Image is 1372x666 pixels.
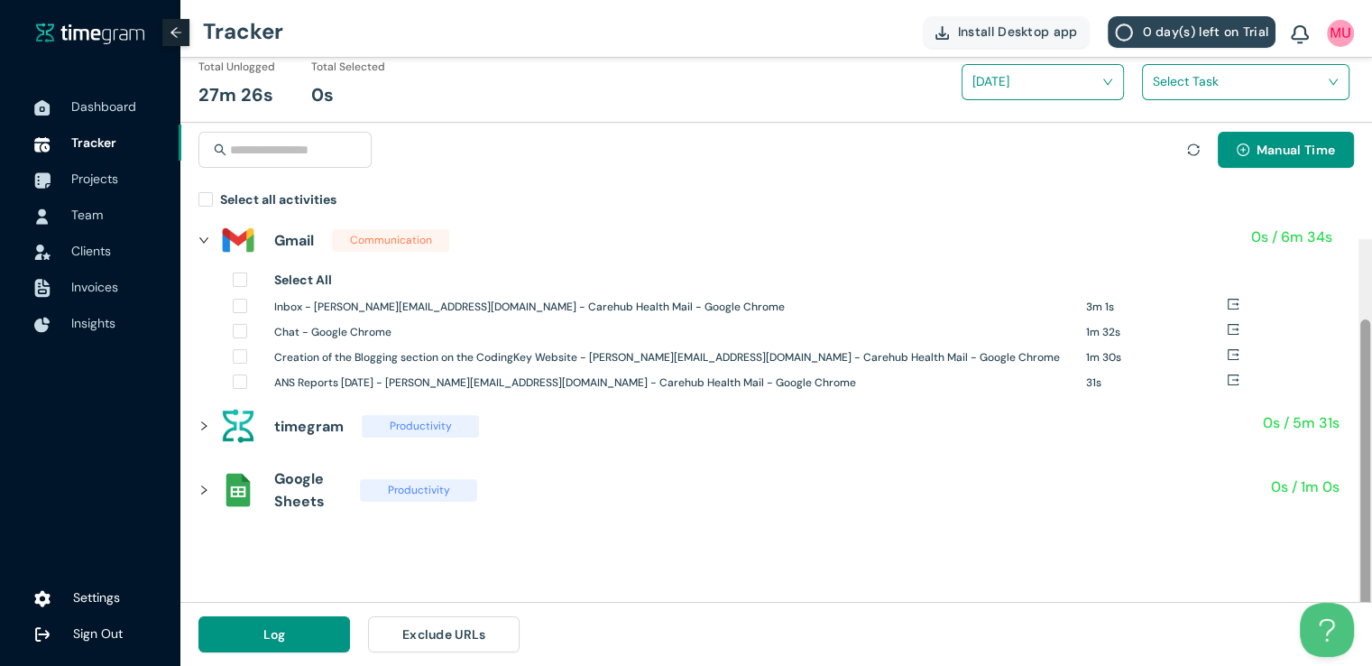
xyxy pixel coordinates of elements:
h1: 0s [311,81,334,109]
img: timegram [36,22,144,43]
span: export [1227,323,1239,336]
img: assets%2Ficons%2Ficons8-gmail-240.png [220,222,256,258]
span: Exclude URLs [402,624,486,644]
span: right [198,421,209,431]
span: Dashboard [71,98,136,115]
span: export [1227,298,1239,310]
span: export [1227,374,1239,386]
h1: 0s / 5m 31s [1263,412,1340,434]
h1: Inbox - [PERSON_NAME][EMAIL_ADDRESS][DOMAIN_NAME] - Carehub Health Mail - Google Chrome [274,299,1073,316]
span: plus-circle [1237,143,1249,158]
h1: 0s / 1m 0s [1271,476,1340,498]
span: right [198,485,209,495]
span: Team [71,207,103,223]
span: Productivity [360,479,477,502]
img: UserIcon [1327,20,1354,47]
img: logOut.ca60ddd252d7bab9102ea2608abe0238.svg [34,626,51,643]
img: DashboardIcon [34,100,51,116]
span: Productivity [362,415,479,438]
h1: Gmail [274,229,314,252]
a: timegram [36,22,144,44]
img: assets%2Ficons%2Ftg.png [220,408,256,444]
button: Log [198,616,350,652]
h1: 1m 32s [1086,324,1227,341]
span: Insights [71,315,115,331]
span: Manual Time [1257,140,1335,160]
span: sync [1187,143,1200,156]
img: DownloadApp [935,26,949,40]
h1: Select all activities [220,190,336,209]
h1: Creation of the Blogging section on the CodingKey Website - [PERSON_NAME][EMAIL_ADDRESS][DOMAIN_N... [274,349,1073,366]
img: ProjectIcon [34,172,51,189]
button: 0 day(s) left on Trial [1108,16,1275,48]
button: Install Desktop app [923,16,1091,48]
span: 0 day(s) left on Trial [1142,22,1268,42]
img: assets%2Ficons%2Fsheets_official.png [220,472,256,508]
span: Sign Out [73,625,123,642]
img: InvoiceIcon [34,279,51,298]
img: InvoiceIcon [34,245,51,260]
h1: Tracker [203,5,283,59]
button: Exclude URLs [368,616,520,652]
span: Log [263,624,286,644]
h1: 31s [1086,375,1227,392]
img: BellIcon [1291,25,1309,45]
h1: 3m 1s [1086,299,1227,316]
span: search [214,143,226,156]
span: Install Desktop app [958,22,1078,42]
img: settings.78e04af822cf15d41b38c81147b09f22.svg [34,589,51,607]
h1: 0s / 6m 34s [1251,226,1332,248]
h1: Chat - Google Chrome [274,324,1073,341]
img: InsightsIcon [34,317,51,333]
span: export [1227,348,1239,361]
span: Tracker [71,134,116,151]
span: right [198,235,209,245]
span: Projects [71,171,118,187]
span: Clients [71,243,111,259]
h1: Select All [274,270,332,290]
h1: 27m 26s [198,81,273,109]
h1: 1m 30s [1086,349,1227,366]
button: plus-circleManual Time [1218,132,1354,168]
span: Invoices [71,279,118,295]
span: Communication [332,229,449,252]
img: UserIcon [34,208,51,225]
h1: Total Unlogged [198,59,275,76]
iframe: Toggle Customer Support [1300,603,1354,657]
h1: ANS Reports [DATE] - [PERSON_NAME][EMAIL_ADDRESS][DOMAIN_NAME] - Carehub Health Mail - Google Chrome [274,375,1073,392]
h1: Google Sheets [274,467,342,513]
span: arrow-left [170,26,182,39]
h1: Total Selected [311,59,385,76]
span: Settings [73,589,120,606]
img: TimeTrackerIcon [34,136,51,153]
h1: timegram [274,415,344,438]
